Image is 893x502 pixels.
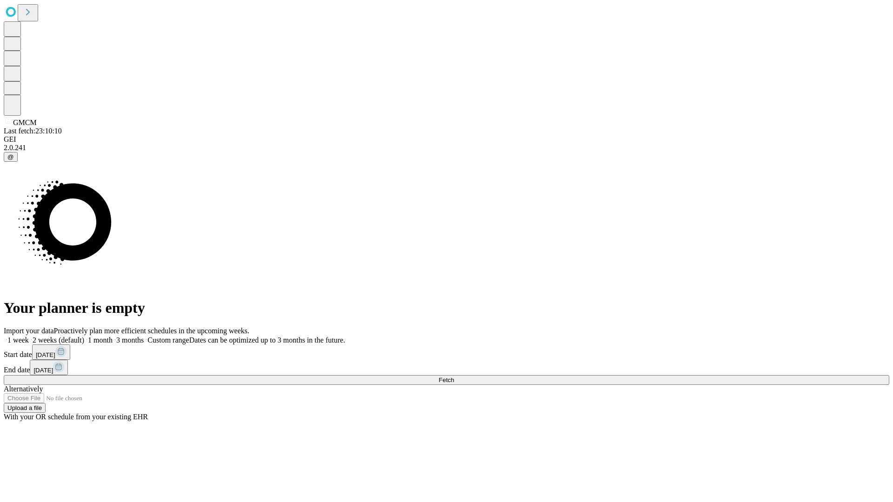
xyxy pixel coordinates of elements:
[4,360,889,375] div: End date
[36,351,55,358] span: [DATE]
[4,403,46,413] button: Upload a file
[439,376,454,383] span: Fetch
[30,360,68,375] button: [DATE]
[13,119,37,126] span: GMCM
[4,344,889,360] div: Start date
[54,327,249,335] span: Proactively plan more efficient schedules in the upcoming weeks.
[4,413,148,421] span: With your OR schedule from your existing EHR
[4,144,889,152] div: 2.0.241
[116,336,144,344] span: 3 months
[32,344,70,360] button: [DATE]
[33,367,53,374] span: [DATE]
[88,336,113,344] span: 1 month
[4,385,43,393] span: Alternatively
[147,336,189,344] span: Custom range
[4,127,62,135] span: Last fetch: 23:10:10
[7,153,14,160] span: @
[4,375,889,385] button: Fetch
[4,135,889,144] div: GEI
[4,299,889,317] h1: Your planner is empty
[4,327,54,335] span: Import your data
[7,336,29,344] span: 1 week
[33,336,84,344] span: 2 weeks (default)
[4,152,18,162] button: @
[189,336,345,344] span: Dates can be optimized up to 3 months in the future.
